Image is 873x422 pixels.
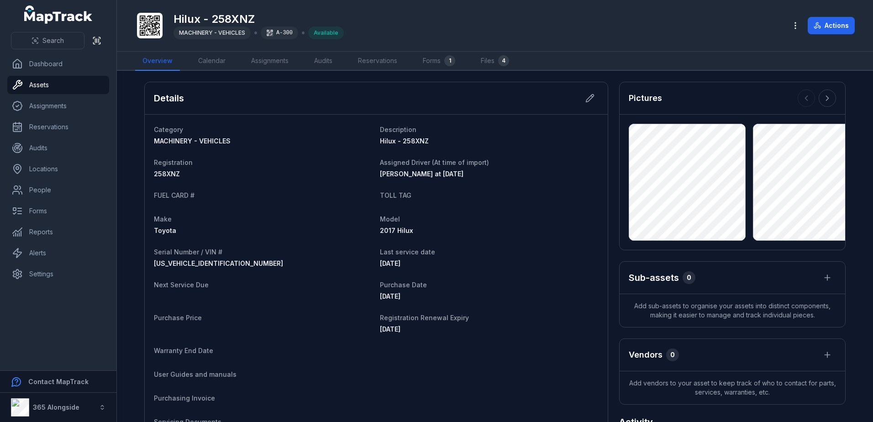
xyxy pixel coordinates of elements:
span: Next Service Due [154,281,209,289]
span: Registration Renewal Expiry [380,314,469,322]
div: 0 [666,348,679,361]
span: Warranty End Date [154,347,213,354]
span: Search [42,36,64,45]
span: Make [154,215,172,223]
span: [DATE] [380,292,400,300]
h2: Sub-assets [629,271,679,284]
div: 1 [444,55,455,66]
span: FUEL CARD # [154,191,195,199]
span: Purchase Price [154,314,202,322]
span: Registration [154,158,193,166]
a: Alerts [7,244,109,262]
a: Reports [7,223,109,241]
a: Assignments [244,52,296,71]
a: Forms1 [415,52,463,71]
span: MACHINERY - VEHICLES [154,137,231,145]
time: 02/04/2026, 10:00:00 am [380,325,400,333]
span: Last service date [380,248,435,256]
h1: Hilux - 258XNZ [174,12,344,26]
span: [US_VEHICLE_IDENTIFICATION_NUMBER] [154,259,283,267]
a: Assets [7,76,109,94]
span: [PERSON_NAME] at [DATE] [380,170,463,178]
h2: Details [154,92,184,105]
span: MACHINERY - VEHICLES [179,29,245,36]
button: Search [11,32,84,49]
span: Description [380,126,416,133]
a: Dashboard [7,55,109,73]
span: TOLL TAG [380,191,411,199]
span: User Guides and manuals [154,370,237,378]
strong: Contact MapTrack [28,378,89,385]
span: [DATE] [380,325,400,333]
span: Add sub-assets to organise your assets into distinct components, making it easier to manage and t... [620,294,845,327]
a: Reservations [7,118,109,136]
a: Overview [135,52,180,71]
span: Model [380,215,400,223]
button: Actions [808,17,855,34]
a: Locations [7,160,109,178]
h3: Pictures [629,92,662,105]
span: 258XNZ [154,170,180,178]
span: Category [154,126,183,133]
span: Add vendors to your asset to keep track of who to contact for parts, services, warranties, etc. [620,371,845,404]
span: Assigned Driver (At time of import) [380,158,489,166]
a: Reservations [351,52,405,71]
span: Hilux - 258XNZ [380,137,429,145]
time: 28/10/2025, 12:00:00 am [380,259,400,267]
span: [DATE] [380,259,400,267]
div: 0 [683,271,695,284]
a: Audits [307,52,340,71]
span: Serial Number / VIN # [154,248,222,256]
strong: 365 Alongside [33,403,79,411]
div: 4 [498,55,509,66]
a: Calendar [191,52,233,71]
h3: Vendors [629,348,663,361]
div: Available [308,26,344,39]
span: 2017 Hilux [380,227,413,234]
a: Assignments [7,97,109,115]
a: People [7,181,109,199]
a: Forms [7,202,109,220]
div: A-300 [261,26,298,39]
time: 06/01/2017, 10:00:00 am [380,292,400,300]
span: Toyota [154,227,176,234]
span: Purchasing Invoice [154,394,215,402]
a: Files4 [473,52,516,71]
a: Settings [7,265,109,283]
span: Purchase Date [380,281,427,289]
a: MapTrack [24,5,93,24]
a: Audits [7,139,109,157]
